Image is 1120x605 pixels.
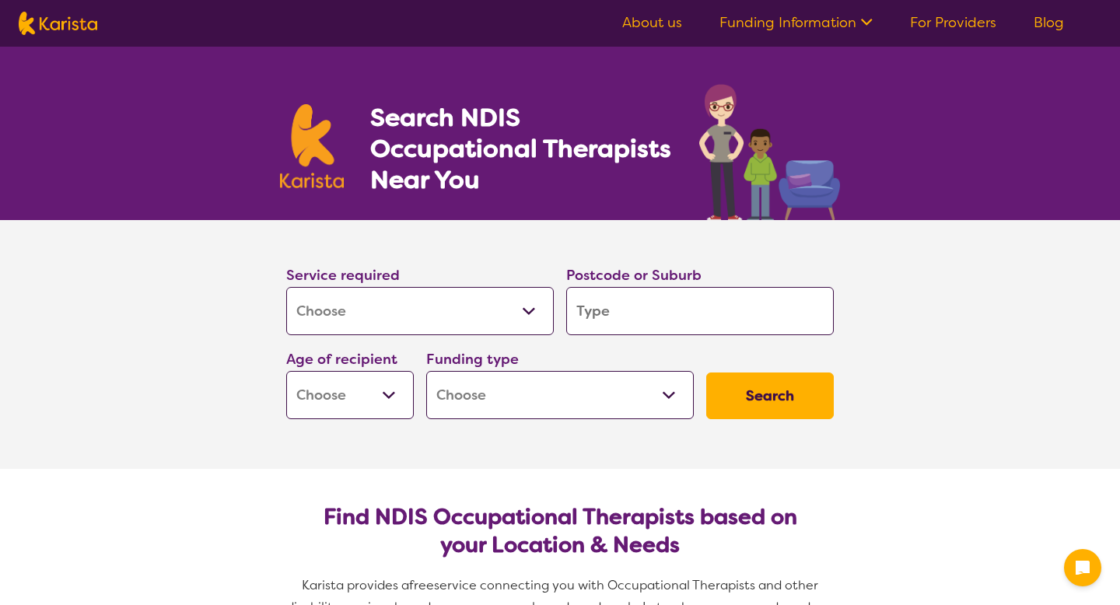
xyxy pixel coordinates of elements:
[286,266,400,285] label: Service required
[286,350,397,369] label: Age of recipient
[699,84,840,220] img: occupational-therapy
[706,372,834,419] button: Search
[1034,13,1064,32] a: Blog
[622,13,682,32] a: About us
[910,13,996,32] a: For Providers
[426,350,519,369] label: Funding type
[370,102,673,195] h1: Search NDIS Occupational Therapists Near You
[566,266,702,285] label: Postcode or Suburb
[409,577,434,593] span: free
[299,503,821,559] h2: Find NDIS Occupational Therapists based on your Location & Needs
[19,12,97,35] img: Karista logo
[566,287,834,335] input: Type
[719,13,873,32] a: Funding Information
[280,104,344,188] img: Karista logo
[302,577,409,593] span: Karista provides a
